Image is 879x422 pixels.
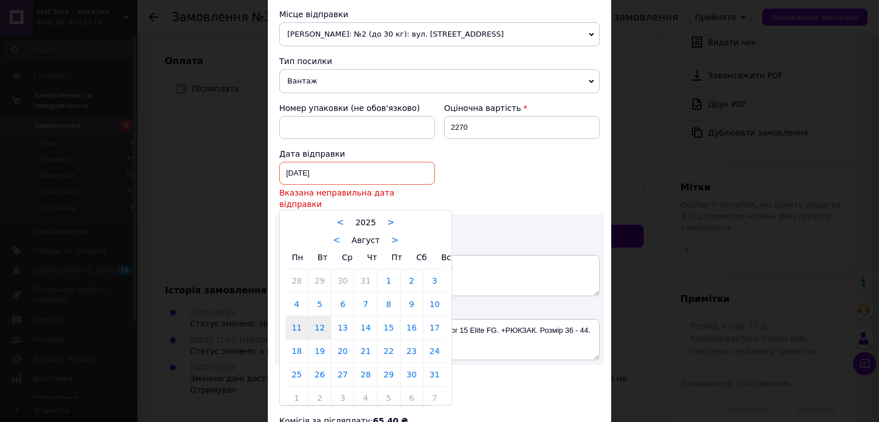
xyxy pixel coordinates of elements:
a: 15 [378,316,400,339]
a: 28 [286,269,308,292]
a: 22 [378,340,400,363]
a: 12 [308,316,331,339]
a: 1 [378,269,400,292]
span: Ср [342,253,353,262]
span: Пн [292,253,303,262]
span: Сб [417,253,427,262]
a: 29 [378,363,400,386]
a: 8 [378,293,400,316]
a: 31 [423,363,446,386]
a: 18 [286,340,308,363]
a: 13 [331,316,354,339]
span: Пт [391,253,402,262]
a: 25 [286,363,308,386]
a: 30 [331,269,354,292]
a: 19 [308,340,331,363]
a: 6 [331,293,354,316]
span: Август [351,236,379,245]
a: 4 [354,387,377,409]
a: 1 [286,387,308,409]
a: 4 [286,293,308,316]
a: 28 [354,363,377,386]
a: > [391,235,399,245]
a: < [337,217,345,228]
a: 17 [423,316,446,339]
a: 5 [308,293,331,316]
a: 2 [308,387,331,409]
a: 26 [308,363,331,386]
a: 20 [331,340,354,363]
a: 10 [423,293,446,316]
a: 29 [308,269,331,292]
a: 30 [401,363,423,386]
a: < [333,235,340,245]
span: Вт [318,253,328,262]
a: 31 [354,269,377,292]
a: 16 [401,316,423,339]
a: 23 [401,340,423,363]
a: 3 [423,269,446,292]
a: 7 [423,387,446,409]
a: 5 [378,387,400,409]
a: 6 [401,387,423,409]
a: 24 [423,340,446,363]
a: 2 [401,269,423,292]
a: > [387,217,395,228]
a: 21 [354,340,377,363]
a: 9 [401,293,423,316]
a: 27 [331,363,354,386]
span: Чт [367,253,377,262]
a: 7 [354,293,377,316]
a: 14 [354,316,377,339]
span: 2025 [355,218,376,227]
a: 11 [286,316,308,339]
span: Вс [441,253,451,262]
a: 3 [331,387,354,409]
